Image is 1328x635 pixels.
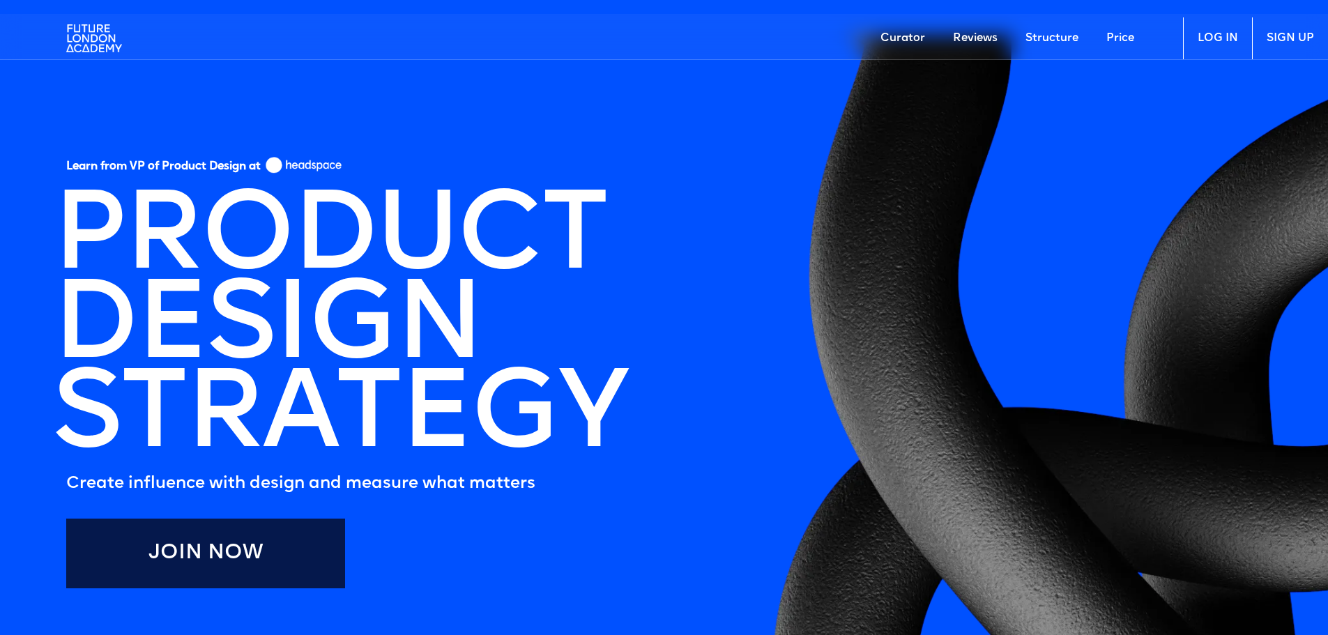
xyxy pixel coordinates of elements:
[1252,17,1328,59] a: SIGN UP
[1092,17,1148,59] a: Price
[939,17,1012,59] a: Reviews
[867,17,939,59] a: Curator
[66,470,627,498] h5: Create influence with design and measure what matters
[66,160,261,178] h5: Learn from VP of Product Design at
[1012,17,1092,59] a: Structure
[66,519,345,588] a: Join Now
[1183,17,1252,59] a: LOG IN
[52,195,627,463] h1: PRODUCT DESIGN STRATEGY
